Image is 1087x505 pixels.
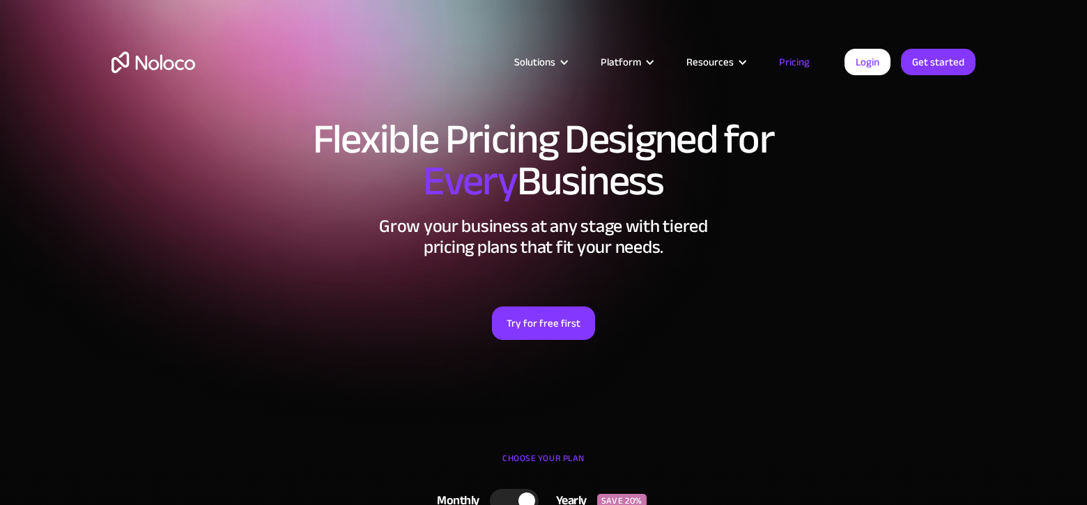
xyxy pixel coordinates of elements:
div: Platform [601,53,641,71]
a: home [111,52,195,73]
div: Resources [686,53,734,71]
div: Solutions [497,53,583,71]
a: Login [845,49,891,75]
span: Every [423,142,517,220]
h1: Flexible Pricing Designed for Business [111,118,976,202]
div: Resources [669,53,762,71]
a: Pricing [762,53,827,71]
div: CHOOSE YOUR PLAN [111,448,976,483]
div: Solutions [514,53,555,71]
a: Get started [901,49,976,75]
a: Try for free first [492,306,595,340]
div: Platform [583,53,669,71]
h2: Grow your business at any stage with tiered pricing plans that fit your needs. [111,216,976,258]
